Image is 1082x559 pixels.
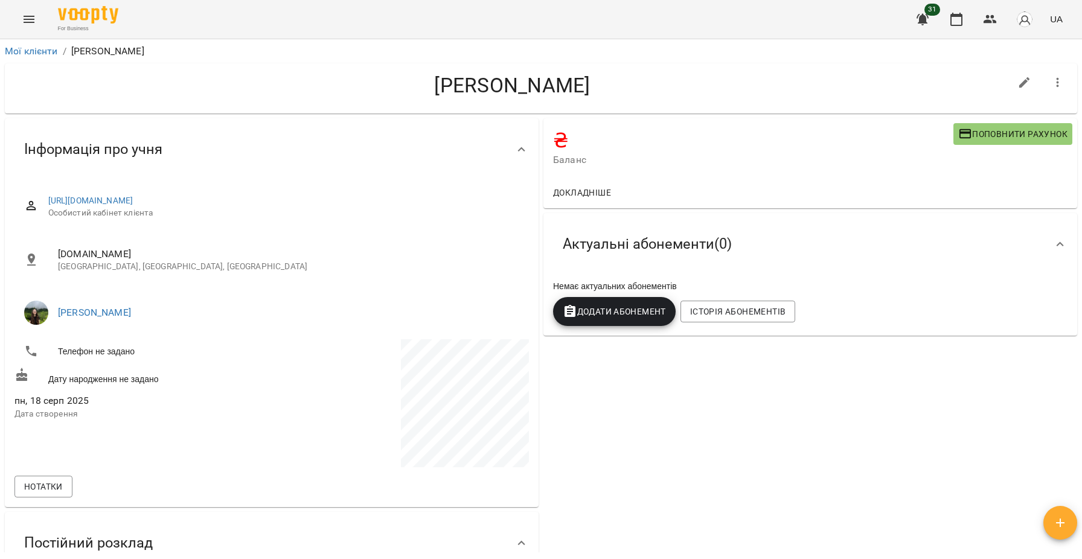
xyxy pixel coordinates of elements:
span: Інформація про учня [24,140,162,159]
span: Поповнити рахунок [958,127,1068,141]
button: Нотатки [14,476,72,497]
div: Немає актуальних абонементів [551,278,1070,295]
button: Історія абонементів [680,301,795,322]
span: Нотатки [24,479,63,494]
li: Телефон не задано [14,339,269,363]
nav: breadcrumb [5,44,1077,59]
span: Докладніше [553,185,611,200]
span: Баланс [553,153,953,167]
span: For Business [58,25,118,33]
span: Постійний розклад [24,534,153,552]
a: Мої клієнти [5,45,58,57]
button: UA [1045,8,1068,30]
div: Актуальні абонементи(0) [543,213,1077,275]
span: UA [1050,13,1063,25]
span: пн, 18 серп 2025 [14,394,269,408]
button: Додати Абонемент [553,297,676,326]
p: Дата створення [14,408,269,420]
div: Дату народження не задано [12,365,272,388]
span: Актуальні абонементи ( 0 ) [563,235,732,254]
img: Вікторія Ємець [24,301,48,325]
button: Докладніше [548,182,616,203]
p: [PERSON_NAME] [71,44,144,59]
h4: ₴ [553,128,953,153]
span: [DOMAIN_NAME] [58,247,519,261]
h4: [PERSON_NAME] [14,73,1010,98]
a: [URL][DOMAIN_NAME] [48,196,133,205]
span: Історія абонементів [690,304,786,319]
span: Додати Абонемент [563,304,666,319]
span: 31 [924,4,940,16]
a: [PERSON_NAME] [58,307,131,318]
img: avatar_s.png [1016,11,1033,28]
div: Інформація про учня [5,118,539,180]
li: / [63,44,66,59]
span: Особистий кабінет клієнта [48,207,519,219]
button: Поповнити рахунок [953,123,1072,145]
button: Menu [14,5,43,34]
img: Voopty Logo [58,6,118,24]
p: [GEOGRAPHIC_DATA], [GEOGRAPHIC_DATA], [GEOGRAPHIC_DATA] [58,261,519,273]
